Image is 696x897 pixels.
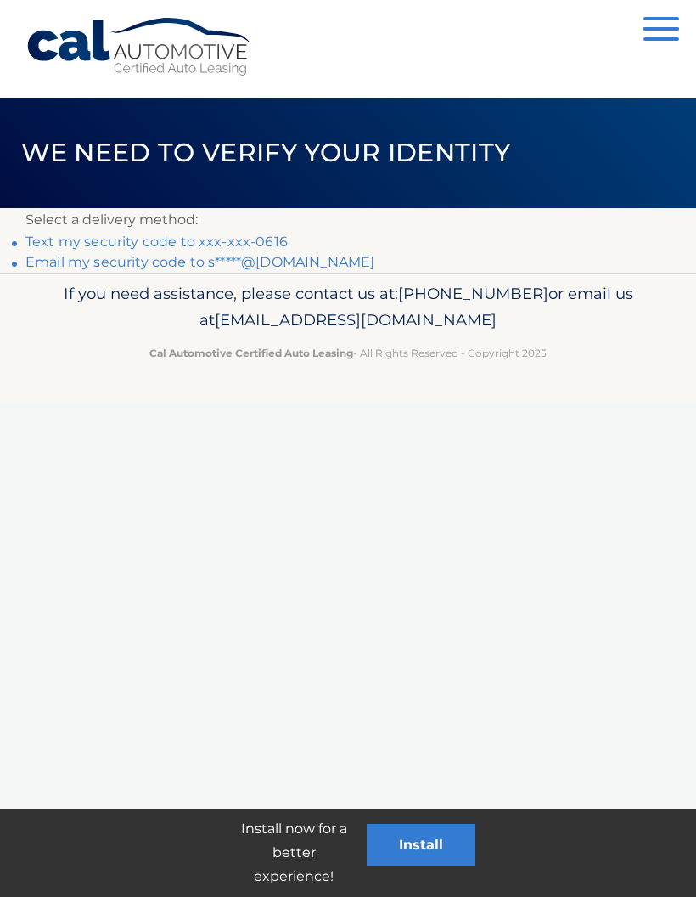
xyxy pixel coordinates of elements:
[221,817,367,889] p: Install now for a better experience!
[25,344,671,362] p: - All Rights Reserved - Copyright 2025
[643,17,679,45] button: Menu
[398,284,548,303] span: [PHONE_NUMBER]
[25,208,671,232] p: Select a delivery method:
[149,347,353,359] strong: Cal Automotive Certified Auto Leasing
[25,254,374,270] a: Email my security code to s*****@[DOMAIN_NAME]
[367,824,475,866] button: Install
[21,137,511,168] span: We need to verify your identity
[25,17,255,77] a: Cal Automotive
[25,234,288,250] a: Text my security code to xxx-xxx-0616
[25,280,671,335] p: If you need assistance, please contact us at: or email us at
[215,310,497,330] span: [EMAIL_ADDRESS][DOMAIN_NAME]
